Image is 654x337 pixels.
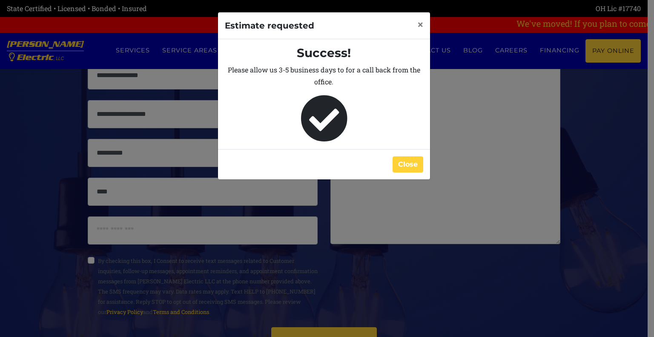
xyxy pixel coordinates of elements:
h3: Success! [225,46,423,60]
button: Close [411,12,430,36]
span: × [418,17,423,31]
h5: Estimate requested [225,19,314,32]
button: Close [393,156,423,173]
p: Please allow us 3-5 business days to for a call back from the office. [225,64,423,88]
